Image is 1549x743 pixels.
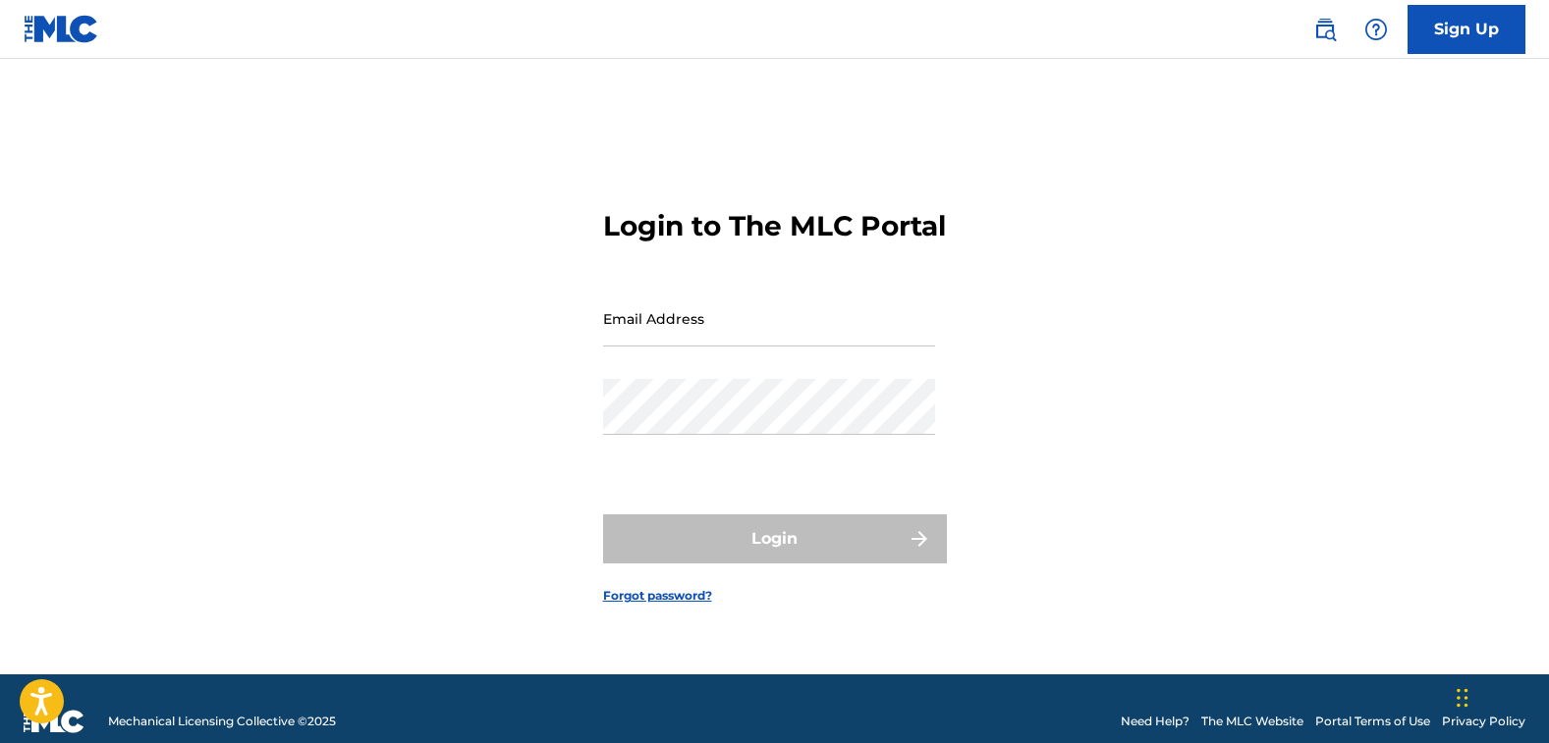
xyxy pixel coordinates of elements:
[1408,5,1525,54] a: Sign Up
[24,710,84,733] img: logo
[1315,713,1430,730] a: Portal Terms of Use
[1201,713,1303,730] a: The MLC Website
[1457,668,1468,727] div: Drag
[1451,649,1549,743] iframe: Chat Widget
[24,15,99,43] img: MLC Logo
[603,587,712,605] a: Forgot password?
[603,209,946,243] h3: Login to The MLC Portal
[1305,10,1345,49] a: Public Search
[1121,713,1189,730] a: Need Help?
[1313,18,1337,41] img: search
[1442,713,1525,730] a: Privacy Policy
[1356,10,1396,49] div: Help
[108,713,336,730] span: Mechanical Licensing Collective © 2025
[1364,18,1388,41] img: help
